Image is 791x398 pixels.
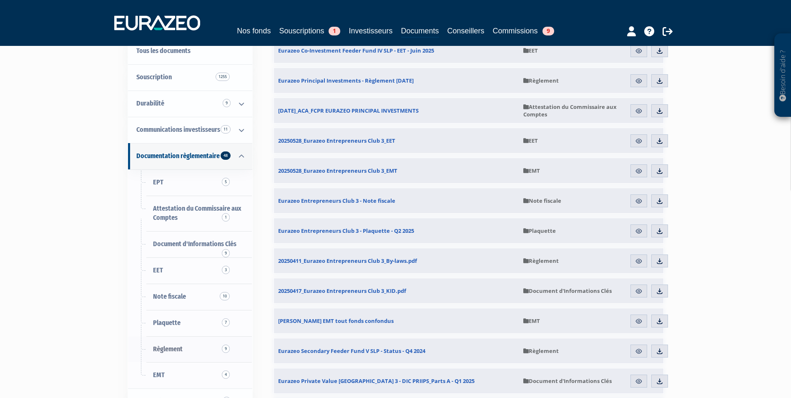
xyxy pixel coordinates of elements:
[523,47,538,54] span: EET
[128,284,252,310] a: Note fiscale10
[278,227,414,234] span: Eurazeo Entrepreneurs Club 3 - Plaquette - Q2 2025
[274,188,519,213] a: Eurazeo Entrepreneurs Club 3 - Note fiscale
[221,151,231,160] span: 48
[128,143,252,169] a: Documentation règlementaire 48
[635,257,643,265] img: eye.svg
[114,15,200,30] img: 1732889491-logotype_eurazeo_blanc_rvb.png
[656,197,663,205] img: download.svg
[136,126,220,134] span: Communications investisseurs
[153,204,241,222] span: Attestation du Commissaire aux Comptes
[523,77,559,84] span: Règlement
[278,347,425,355] span: Eurazeo Secondary Feeder Fund V SLP - Status - Q4 2024
[274,308,519,333] a: [PERSON_NAME] EMT tout fonds confondus
[128,310,252,336] a: Plaquette7
[656,257,663,265] img: download.svg
[329,27,340,35] span: 1
[278,287,406,295] span: 20250417_Eurazeo Entrepreneurs Club 3_KID.pdf
[278,197,395,204] span: Eurazeo Entrepreneurs Club 3 - Note fiscale
[274,98,519,123] a: [DATE]_ACA_FCPR EURAZEO PRINCIPAL INVESTMENTS
[278,257,417,264] span: 20250411_Eurazeo Entrepreneurs Club 3_By-laws.pdf
[656,167,663,175] img: download.svg
[136,73,172,81] span: Souscription
[153,240,236,248] span: Document d'Informations Clés
[128,91,252,117] a: Durabilité 9
[222,345,230,353] span: 9
[523,377,612,385] span: Document d'Informations Clés
[222,318,230,327] span: 7
[542,27,554,35] span: 9
[635,348,643,355] img: eye.svg
[656,227,663,235] img: download.svg
[274,248,519,273] a: 20250411_Eurazeo Entrepreneurs Club 3_By-laws.pdf
[656,348,663,355] img: download.svg
[136,99,164,107] span: Durabilité
[222,178,230,186] span: 5
[274,368,519,393] a: Eurazeo Private Value [GEOGRAPHIC_DATA] 3 - DIC PRIIPS_Parts A - Q1 2025
[274,68,519,93] a: Eurazeo Principal Investments - Règlement [DATE]
[128,169,252,196] a: EPT5
[635,137,643,145] img: eye.svg
[635,227,643,235] img: eye.svg
[128,257,252,284] a: EET3
[153,345,183,353] span: Règlement
[656,77,663,85] img: download.svg
[635,107,643,115] img: eye.svg
[778,38,788,113] p: Besoin d'aide ?
[222,249,230,257] span: 9
[635,378,643,385] img: eye.svg
[216,73,230,81] span: 1255
[278,137,395,144] span: 20250528_Eurazeo Entrepreneurs Club 3_EET
[523,137,538,144] span: EET
[128,336,252,363] a: Règlement9
[274,128,519,153] a: 20250528_Eurazeo Entrepreneurs Club 3_EET
[274,338,519,363] a: Eurazeo Secondary Feeder Fund V SLP - Status - Q4 2024
[278,77,414,84] span: Eurazeo Principal Investments - Règlement [DATE]
[401,25,439,38] a: Documents
[656,378,663,385] img: download.svg
[136,152,220,160] span: Documentation règlementaire
[349,25,392,37] a: Investisseurs
[153,371,165,379] span: EMT
[523,317,540,325] span: EMT
[278,377,475,385] span: Eurazeo Private Value [GEOGRAPHIC_DATA] 3 - DIC PRIIPS_Parts A - Q1 2025
[656,137,663,145] img: download.svg
[237,25,271,37] a: Nos fonds
[278,107,419,114] span: [DATE]_ACA_FCPR EURAZEO PRINCIPAL INVESTMENTS
[635,197,643,205] img: eye.svg
[222,266,230,274] span: 3
[128,362,252,388] a: EMT4
[222,370,230,379] span: 4
[635,317,643,325] img: eye.svg
[447,25,485,37] a: Conseillers
[278,317,394,325] span: [PERSON_NAME] EMT tout fonds confondus
[221,125,231,134] span: 11
[635,77,643,85] img: eye.svg
[153,319,181,327] span: Plaquette
[153,292,186,300] span: Note fiscale
[274,158,519,183] a: 20250528_Eurazeo Entrepreneurs Club 3_EMT
[128,117,252,143] a: Communications investisseurs 11
[128,196,252,232] a: Attestation du Commissaire aux Comptes1
[523,287,612,295] span: Document d'Informations Clés
[656,47,663,55] img: download.svg
[274,218,519,243] a: Eurazeo Entrepreneurs Club 3 - Plaquette - Q2 2025
[220,292,230,300] span: 10
[635,167,643,175] img: eye.svg
[493,25,554,37] a: Commissions9
[523,103,620,118] span: Attestation du Commissaire aux Comptes
[278,167,397,174] span: 20250528_Eurazeo Entrepreneurs Club 3_EMT
[635,47,643,55] img: eye.svg
[274,278,519,303] a: 20250417_Eurazeo Entrepreneurs Club 3_KID.pdf
[223,99,231,107] span: 9
[635,287,643,295] img: eye.svg
[278,47,434,54] span: Eurazeo Co-Investment Feeder Fund IV SLP - EET - Juin 2025
[274,38,519,63] a: Eurazeo Co-Investment Feeder Fund IV SLP - EET - Juin 2025
[656,107,663,115] img: download.svg
[128,231,252,257] a: Document d'Informations Clés9
[153,266,163,274] span: EET
[656,317,663,325] img: download.svg
[523,227,556,234] span: Plaquette
[128,38,252,64] a: Tous les documents
[523,347,559,355] span: Règlement
[523,197,561,204] span: Note fiscale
